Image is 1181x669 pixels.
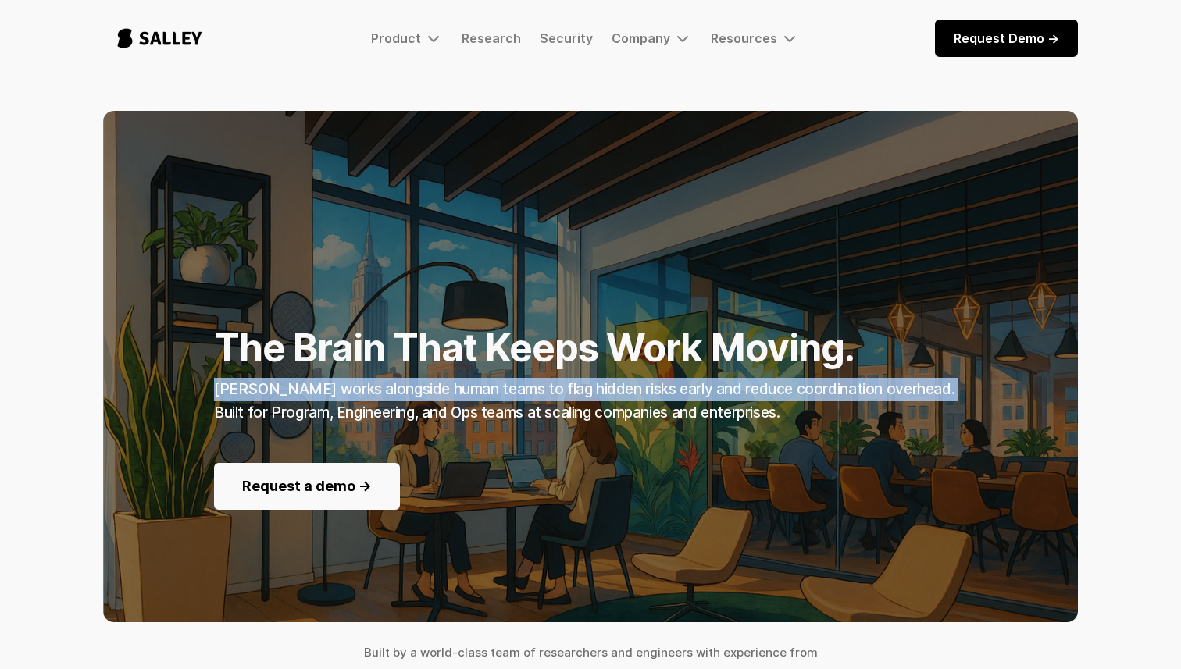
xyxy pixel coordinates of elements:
a: home [103,12,216,64]
div: Company [612,30,670,46]
h4: Built by a world-class team of researchers and engineers with experience from [103,641,1078,664]
div: Product [371,30,421,46]
a: Security [540,30,593,46]
strong: [PERSON_NAME] works alongside human teams to flag hidden risks early and reduce coordination over... [214,380,954,422]
a: Research [462,30,521,46]
div: Resources [711,30,777,46]
div: Product [371,29,443,48]
a: Request a demo -> [214,463,400,510]
strong: The Brain That Keeps Work Moving. [214,325,855,371]
div: Company [612,29,692,48]
div: Resources [711,29,799,48]
a: Request Demo -> [935,20,1078,57]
